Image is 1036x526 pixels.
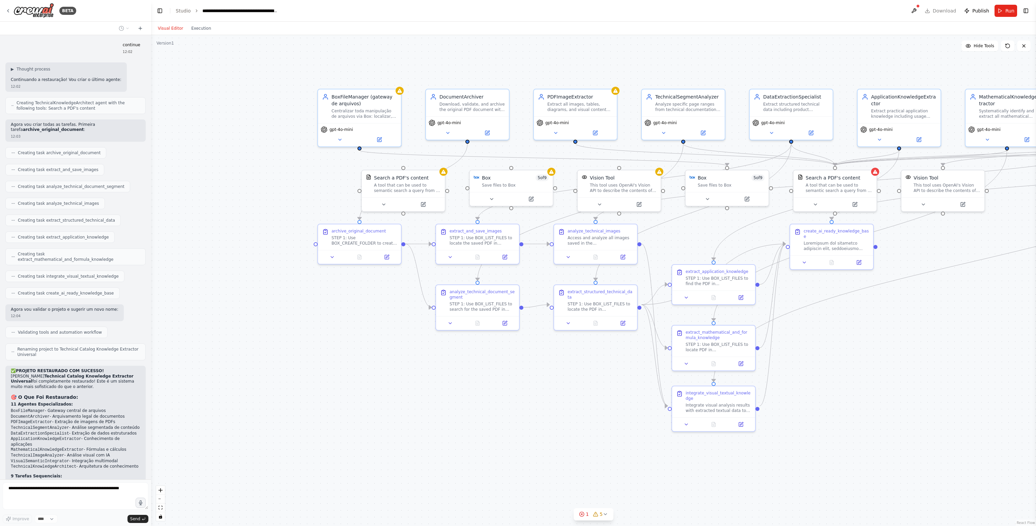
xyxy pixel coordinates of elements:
span: Creating task integrate_visual_textual_knowledge [18,274,119,279]
div: 12:02 [11,84,121,89]
button: Open in side panel [836,200,874,209]
div: Save files to Box [698,183,765,188]
div: create_ai_ready_knowledge_base [804,228,869,239]
g: Edge from 0231d0a8-73bc-42d8-b89b-41b02f08097b to c572cb7a-90c8-4caa-a4a5-ce3acca0eadb [641,241,667,409]
span: Creating task extract_and_save_images [18,167,98,172]
span: Renaming project to Technical Catalog Knowledge Extractor Universal [17,347,140,357]
div: PDFImageExtractorExtract all images, tables, diagrams, and visual content from PDF pages and save... [533,89,617,140]
g: Edge from 6bff96c9-5203-4f3d-877b-c41d0d8676f1 to ccb55b39-e5a9-434a-a798-0740a0480a2c [572,143,838,166]
div: analyze_technical_imagesAccess and analyze all images saved in the visual_reference_catalog using... [553,224,638,265]
strong: archive_original_document [23,127,84,132]
button: No output available [699,360,728,368]
span: gpt-4o-mini [545,120,569,126]
strong: PROJETO RESTAURADO COM SUCESSO! [16,368,104,373]
button: No output available [699,420,728,428]
div: DataExtractionSpecialistExtract structured technical data including product specifications, perfo... [749,89,833,140]
button: zoom out [156,495,165,503]
button: Open in side panel [900,136,938,144]
span: Hide Tools [974,43,994,49]
a: React Flow attribution [1017,521,1035,525]
g: Edge from 9a186d4d-0cf0-4780-984a-ac4cd5d81682 to 14b73b3f-25db-4cbf-8e54-e8859039ddf8 [356,143,471,220]
p: [PERSON_NAME] foi completamente restaurado! Este é um sistema muito mais sofisticado do que o ant... [11,374,140,390]
button: No output available [699,294,728,302]
div: 12:02 [123,49,140,54]
div: Extract all images, tables, diagrams, and visual content from PDF pages and save them with organi... [547,102,613,112]
span: Send [130,516,140,522]
div: Loremipsum dol sitametco adipiscin elit, seddoeiusmo temporinc, utlaboreetdo magnaaliquaen, adm v... [804,241,869,251]
div: STEP 1: Use BOX_LIST_FILES to locate the saved PDF in {base_folder_path}/{vendor}/audit/ folder. ... [450,235,515,246]
div: Box [482,174,491,181]
span: 1 [586,511,589,518]
button: Show right sidebar [1021,6,1031,16]
div: BoxFileManager (gateway de arquivos) [332,93,397,107]
button: Improve [3,515,32,523]
span: Creating task create_ai_ready_knowledge_base [18,290,114,296]
g: Edge from 2e7ad304-f760-4177-89f0-c03b7b9cf6b8 to 0231d0a8-73bc-42d8-b89b-41b02f08097b [523,241,549,247]
g: Edge from b63140af-429e-4bd3-a606-75fedba7fe36 to 3c9d18aa-a644-4329-b3c7-4031631a9a90 [641,241,785,308]
div: extract_mathematical_and_formula_knowledge [686,330,751,340]
button: Open in side panel [729,360,752,368]
div: extract_application_knowledge [686,269,748,274]
span: 5 [600,511,603,518]
g: Edge from b63140af-429e-4bd3-a606-75fedba7fe36 to 72fcde62-e185-4b26-b394-b3c7ec711846 [641,281,667,308]
code: PDFImageExtractor [11,420,52,424]
div: archive_original_document [332,228,386,234]
div: integrate_visual_textual_knowledge [686,390,751,401]
button: Publish [961,5,992,17]
div: Centralizar toda manipulação de arquivos via Box: localizar, recuperar, salvar e entregar arquivo... [332,108,397,119]
img: Box [690,174,695,180]
div: Integrate visual analysis results with extracted textual data to create enriched, multimodal know... [686,403,751,413]
p: Agora vou criar todas as tarefas. Primeira tarefa : [11,122,140,133]
button: fit view [156,503,165,512]
p: Continuando a restauração! Vou criar o último agente: [11,77,121,83]
button: Open in side panel [728,195,766,203]
div: Download, validate, and archive the original PDF document with complete traceability and legal-gr... [439,102,505,112]
a: Studio [176,8,191,13]
code: TechnicalImageAnalyzer [11,453,64,458]
g: Edge from b63140af-429e-4bd3-a606-75fedba7fe36 to 04af92e2-0040-4ad0-8c13-2c2d661e0311 [641,301,667,351]
span: Thought process [17,66,50,72]
span: gpt-4o-mini [437,120,461,126]
button: 15 [574,508,613,521]
div: DataExtractionSpecialist [763,93,829,100]
strong: 9 Tarefas Sequenciais: [11,474,62,478]
code: DataExtractionSpecialist [11,431,69,436]
code: TechnicalSegmentAnalyzer [11,425,69,430]
div: Version 1 [156,40,174,46]
span: Creating task analyze_technical_document_segment [18,184,124,189]
button: Open in side panel [944,200,982,209]
button: Switch to previous chat [116,24,132,32]
span: gpt-4o-mini [761,120,785,126]
button: toggle interactivity [156,512,165,521]
button: ▶Thought process [11,66,50,72]
div: BoxBox5of9Save files to Box [469,170,553,206]
g: Edge from 7d32e27b-52d3-4080-b130-e1f6b28bb7f9 to 04af92e2-0040-4ad0-8c13-2c2d661e0311 [710,150,1010,321]
div: Vision Tool [914,174,938,181]
div: DocumentArchiverDownload, validate, and archive the original PDF document with complete traceabil... [425,89,510,140]
span: gpt-4o-mini [977,127,1001,132]
span: Validating tools and automation workflow [18,330,102,335]
div: ApplicationKnowledgeExtractorExtract practical application knowledge including usage guidelines, ... [857,89,941,147]
span: gpt-4o-mini [329,127,353,132]
g: Edge from 620741c6-47ec-4fe8-835b-2872c96ebbc0 to ccb55b39-e5a9-434a-a798-0740a0480a2c [788,143,838,166]
button: Open in side panel [468,129,506,137]
button: zoom in [156,486,165,495]
div: Extract practical application knowledge including usage guidelines, selection criteria, installat... [871,108,937,119]
code: BoxFileManager [11,409,45,413]
div: Vision Tool [590,174,614,181]
li: - Extração de imagens de PDFs [11,419,140,425]
button: Open in side panel [620,200,658,209]
li: - Análise segmentada de conteúdo [11,425,140,431]
span: gpt-4o-mini [869,127,893,132]
g: Edge from 53e890d7-af29-492b-8d1d-d93a201a5e9f to df0fdb99-195c-43ba-ae68-9c227b1319d6 [474,143,687,280]
li: - Integração multimodal [11,459,140,464]
img: PDFSearchTool [798,174,803,180]
button: Visual Editor [154,24,187,32]
button: No output available [581,253,610,261]
code: MathematicalKnowledgeExtractor [11,447,84,452]
button: Open in side panel [611,319,634,327]
button: Execution [187,24,215,32]
nav: breadcrumb [176,7,278,14]
div: STEP 1: Use BOX_LIST_FILES to find the PDF in {base_folder_path}/{vendor}/audit/. STEP 2: Use BOX... [686,276,751,286]
button: No output available [463,319,492,327]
